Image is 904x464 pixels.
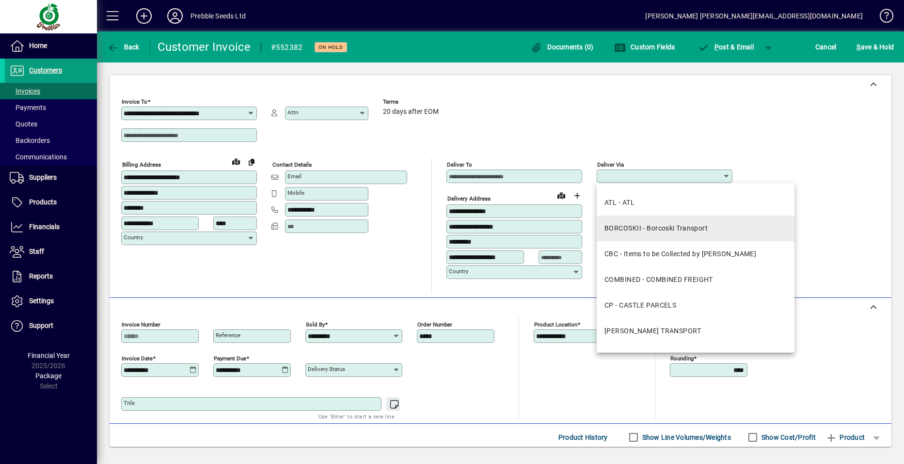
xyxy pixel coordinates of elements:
[813,38,839,56] button: Cancel
[645,8,863,24] div: [PERSON_NAME] [PERSON_NAME][EMAIL_ADDRESS][DOMAIN_NAME]
[854,38,896,56] button: Save & Hold
[597,241,794,267] mat-option: CBC - Items to be Collected by Customer
[597,190,794,216] mat-option: ATL - ATL
[604,223,708,233] div: BORCOSKII - Borcoski Transport
[318,44,343,50] span: On hold
[5,289,97,313] a: Settings
[10,104,46,111] span: Payments
[122,321,160,328] mat-label: Invoice number
[5,240,97,264] a: Staff
[612,38,678,56] button: Custom Fields
[244,154,259,170] button: Copy to Delivery address
[287,109,298,116] mat-label: Attn
[698,43,754,51] span: ost & Email
[597,293,794,318] mat-option: CP - CASTLE PARCELS
[158,39,251,55] div: Customer Invoice
[815,39,837,55] span: Cancel
[5,264,97,289] a: Reports
[228,154,244,169] a: View on map
[856,43,860,51] span: S
[597,344,794,370] mat-option: CUST - Collected by Customer
[604,275,713,285] div: COMBINED - COMBINED FREIGHT
[29,198,57,206] span: Products
[383,108,439,116] span: 20 days after EOM
[447,161,472,168] mat-label: Deliver To
[128,7,159,25] button: Add
[5,166,97,190] a: Suppliers
[5,314,97,338] a: Support
[554,187,569,203] a: View on map
[670,355,694,362] mat-label: Rounding
[318,411,395,422] mat-hint: Use 'Enter' to start a new line
[856,39,894,55] span: ave & Hold
[604,352,722,362] div: CUST - Collected by [PERSON_NAME]
[105,38,142,56] button: Back
[555,429,612,446] button: Product History
[122,98,147,105] mat-label: Invoice To
[604,300,676,310] div: CP - CASTLE PARCELS
[28,352,70,359] span: Financial Year
[640,433,731,442] label: Show Line Volumes/Weights
[614,43,675,51] span: Custom Fields
[214,355,246,362] mat-label: Payment due
[597,318,794,344] mat-option: CROM - CROMWELL TRANSPORT
[714,43,719,51] span: P
[308,366,345,372] mat-label: Delivery status
[417,321,452,328] mat-label: Order number
[604,249,756,259] div: CBC - Items to be Collected by [PERSON_NAME]
[10,137,50,144] span: Backorders
[29,223,60,231] span: Financials
[10,153,67,161] span: Communications
[29,173,57,181] span: Suppliers
[124,234,143,241] mat-label: Country
[97,38,150,56] app-page-header-button: Back
[604,326,701,336] div: [PERSON_NAME] TRANSPORT
[5,83,97,99] a: Invoices
[5,132,97,149] a: Backorders
[29,247,44,255] span: Staff
[449,268,468,275] mat-label: Country
[5,34,97,58] a: Home
[35,372,62,380] span: Package
[872,2,892,33] a: Knowledge Base
[597,267,794,293] mat-option: COMBINED - COMBINED FREIGHT
[5,149,97,165] a: Communications
[597,161,624,168] mat-label: Deliver via
[29,297,54,305] span: Settings
[558,430,608,445] span: Product History
[271,40,303,55] div: #552382
[693,38,759,56] button: Post & Email
[287,173,301,180] mat-label: Email
[760,433,816,442] label: Show Cost/Profit
[5,215,97,239] a: Financials
[534,321,577,328] mat-label: Product location
[159,7,190,25] button: Profile
[821,429,870,446] button: Product
[287,189,304,196] mat-label: Mobile
[190,8,246,24] div: Prebble Seeds Ltd
[29,322,53,329] span: Support
[29,42,47,49] span: Home
[10,120,37,128] span: Quotes
[604,198,634,208] div: ATL - ATL
[825,430,865,445] span: Product
[569,188,585,203] button: Choose address
[383,99,441,105] span: Terms
[124,400,135,406] mat-label: Title
[597,216,794,241] mat-option: BORCOSKII - Borcoski Transport
[122,355,153,362] mat-label: Invoice date
[5,116,97,132] a: Quotes
[5,190,97,215] a: Products
[306,321,325,328] mat-label: Sold by
[29,272,53,280] span: Reports
[5,99,97,116] a: Payments
[10,87,40,95] span: Invoices
[528,38,596,56] button: Documents (0)
[531,43,594,51] span: Documents (0)
[29,66,62,74] span: Customers
[107,43,140,51] span: Back
[216,332,240,339] mat-label: Reference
